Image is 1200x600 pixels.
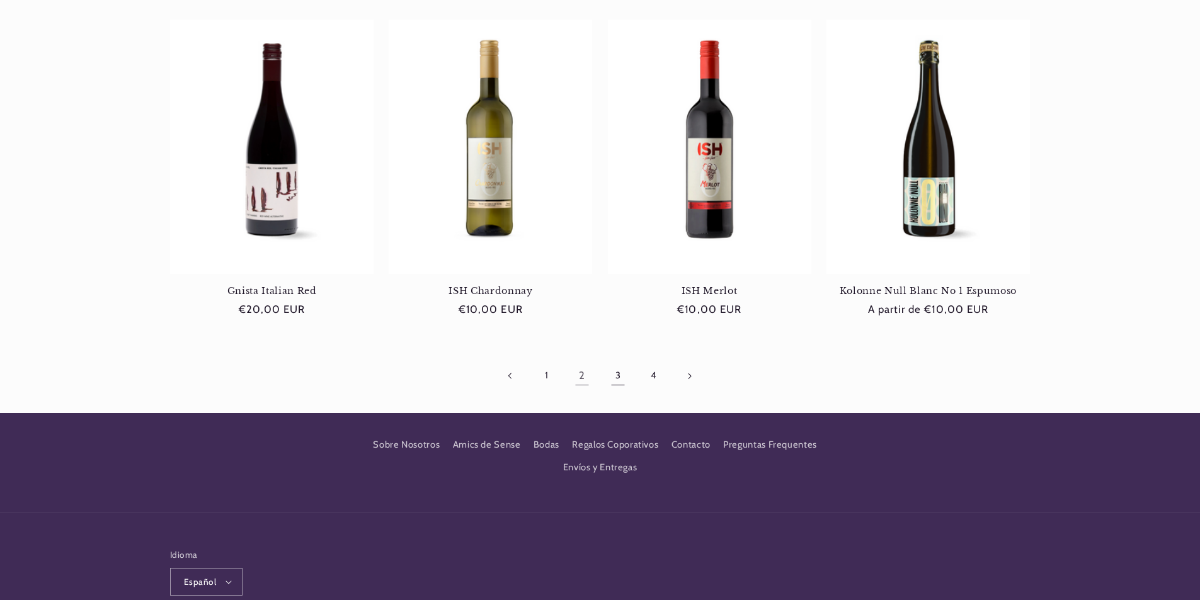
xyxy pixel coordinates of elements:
h2: Idioma [170,548,243,561]
a: Preguntas Frequentes [723,433,817,456]
a: ISH Chardonnay [389,285,592,297]
a: Regalos Coporativos [572,433,658,456]
a: Amics de Sense [453,433,521,456]
a: Página 3 [603,361,632,390]
a: Bodas [534,433,559,456]
span: Español [184,575,216,588]
a: Página 1 [532,361,561,390]
button: Español [170,568,243,596]
nav: Paginación [170,361,1030,390]
a: Página 2 [568,361,597,390]
a: Gnista Italian Red [170,285,374,297]
a: Página 4 [639,361,668,390]
a: Sobre Nosotros [373,437,440,456]
a: Pagina anterior [496,361,525,390]
a: Kolonne Null Blanc No 1 Espumoso [826,285,1030,297]
a: ISH Merlot [608,285,811,297]
a: Contacto [671,433,711,456]
a: Página siguiente [675,361,704,390]
a: Envíos y Entregas [563,456,637,479]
